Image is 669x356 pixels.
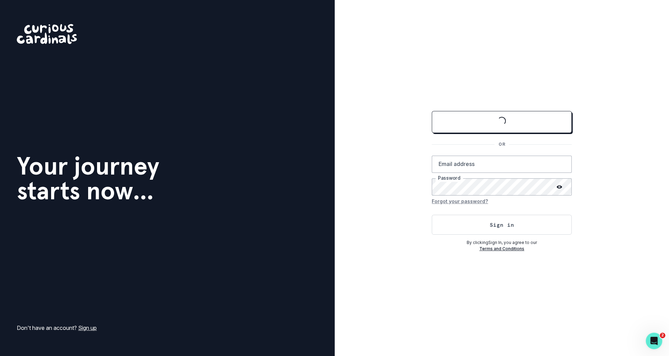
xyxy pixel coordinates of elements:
img: Curious Cardinals Logo [17,24,77,44]
button: Sign in [432,215,572,235]
a: Terms and Conditions [479,246,524,251]
a: Sign up [78,324,97,331]
h1: Your journey starts now... [17,154,159,203]
span: 2 [660,333,665,338]
p: Don't have an account? [17,324,97,332]
button: Sign in with Google (GSuite) [432,111,572,133]
p: OR [494,141,509,147]
iframe: Intercom live chat [646,333,662,349]
button: Forgot your password? [432,196,488,207]
p: By clicking Sign In , you agree to our [432,240,572,246]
